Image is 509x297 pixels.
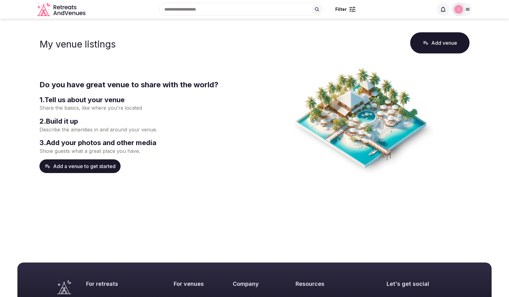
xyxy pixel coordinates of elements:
[174,280,213,288] h2: For venues
[39,117,252,126] h3: 2 . Build it up
[37,2,87,16] svg: Retreats and Venues company logo
[39,80,252,90] h2: Do you have great venue to share with the world?
[39,138,252,148] h3: 3 . Add your photos and other media
[294,67,433,174] img: Create venue
[39,104,252,111] p: Share the basics, like where you're located
[57,280,71,294] a: Visit the homepage
[454,5,463,14] img: sean-0457
[233,280,275,288] h2: Company
[39,126,252,133] p: Describe the amenities in and around your venue.
[296,280,366,288] h2: Resources
[335,6,347,12] span: Filter
[39,159,121,173] button: Add a venue to get started
[387,280,452,288] h2: Let's get social
[86,280,154,288] h2: For retreats
[410,32,470,53] button: Add venue
[37,2,87,16] a: Visit the homepage
[488,276,503,291] iframe: Intercom live chat
[39,148,252,154] p: Show guests what a great place you have.
[39,95,252,105] h3: 1 . Tell us about your venue
[331,3,360,15] button: Filter
[39,39,116,50] h1: My venue listings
